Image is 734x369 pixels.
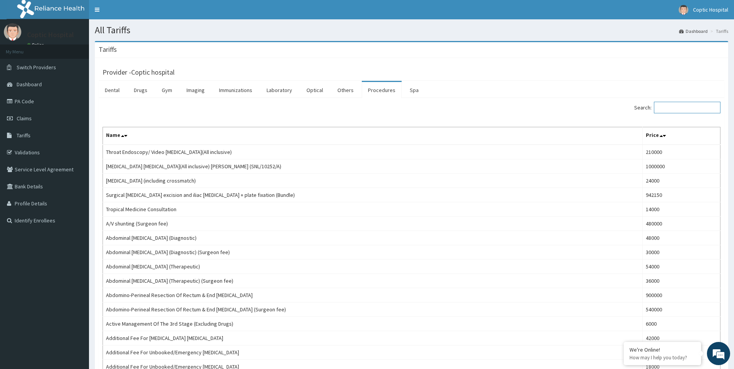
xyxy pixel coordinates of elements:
[103,127,643,145] th: Name
[630,354,695,361] p: How may I help you today?
[260,82,298,98] a: Laboratory
[642,231,720,245] td: 48000
[128,82,154,98] a: Drugs
[642,288,720,302] td: 900000
[654,102,720,113] input: Search:
[156,82,178,98] a: Gym
[103,145,643,159] td: Throat Endoscopy/ Video [MEDICAL_DATA](All inclusive)
[642,159,720,174] td: 1000000
[642,145,720,159] td: 210000
[213,82,258,98] a: Immunizations
[642,217,720,231] td: 480000
[27,42,46,48] a: Online
[642,331,720,345] td: 42000
[362,82,402,98] a: Procedures
[630,346,695,353] div: We're Online!
[103,188,643,202] td: Surgical [MEDICAL_DATA] excision and iliac [MEDICAL_DATA] + plate fixation (Bundle)
[103,274,643,288] td: Abdominal [MEDICAL_DATA] (Therapeutic) (Surgeon fee)
[642,127,720,145] th: Price
[642,302,720,317] td: 540000
[642,245,720,260] td: 30000
[103,260,643,274] td: Abdominal [MEDICAL_DATA] (Therapeutic)
[99,46,117,53] h3: Tariffs
[103,302,643,317] td: Abdomino-Perineal Resection Of Rectum & End [MEDICAL_DATA] (Surgeon fee)
[95,25,728,35] h1: All Tariffs
[103,174,643,188] td: [MEDICAL_DATA] (including crossmatch)
[17,132,31,139] span: Tariffs
[679,28,708,34] a: Dashboard
[103,245,643,260] td: Abdominal [MEDICAL_DATA] (Diagnostic) (Surgeon fee)
[642,274,720,288] td: 36000
[99,82,126,98] a: Dental
[103,202,643,217] td: Tropical Medicine Consultation
[642,260,720,274] td: 54000
[17,81,42,88] span: Dashboard
[103,288,643,302] td: Abdomino-Perineal Resection Of Rectum & End [MEDICAL_DATA]
[300,82,329,98] a: Optical
[103,69,175,76] h3: Provider - Coptic hospital
[708,28,728,34] li: Tariffs
[642,202,720,217] td: 14000
[103,317,643,331] td: Active Management Of The 3rd Stage (Excluding Drugs)
[331,82,360,98] a: Others
[103,231,643,245] td: Abdominal [MEDICAL_DATA] (Diagnostic)
[642,174,720,188] td: 24000
[679,5,688,15] img: User Image
[103,217,643,231] td: A/V shunting (Surgeon fee)
[642,317,720,331] td: 6000
[103,331,643,345] td: Additional Fee For [MEDICAL_DATA] [MEDICAL_DATA]
[103,345,643,360] td: Additional Fee For Unbooked/Emergency [MEDICAL_DATA]
[642,188,720,202] td: 942150
[634,102,720,113] label: Search:
[17,115,32,122] span: Claims
[4,23,21,41] img: User Image
[693,6,728,13] span: Coptic Hospital
[27,31,74,38] p: Coptic Hospital
[180,82,211,98] a: Imaging
[17,64,56,71] span: Switch Providers
[404,82,425,98] a: Spa
[103,159,643,174] td: [MEDICAL_DATA] [MEDICAL_DATA](All inclusive) [PERSON_NAME] (SNL/10252/A)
